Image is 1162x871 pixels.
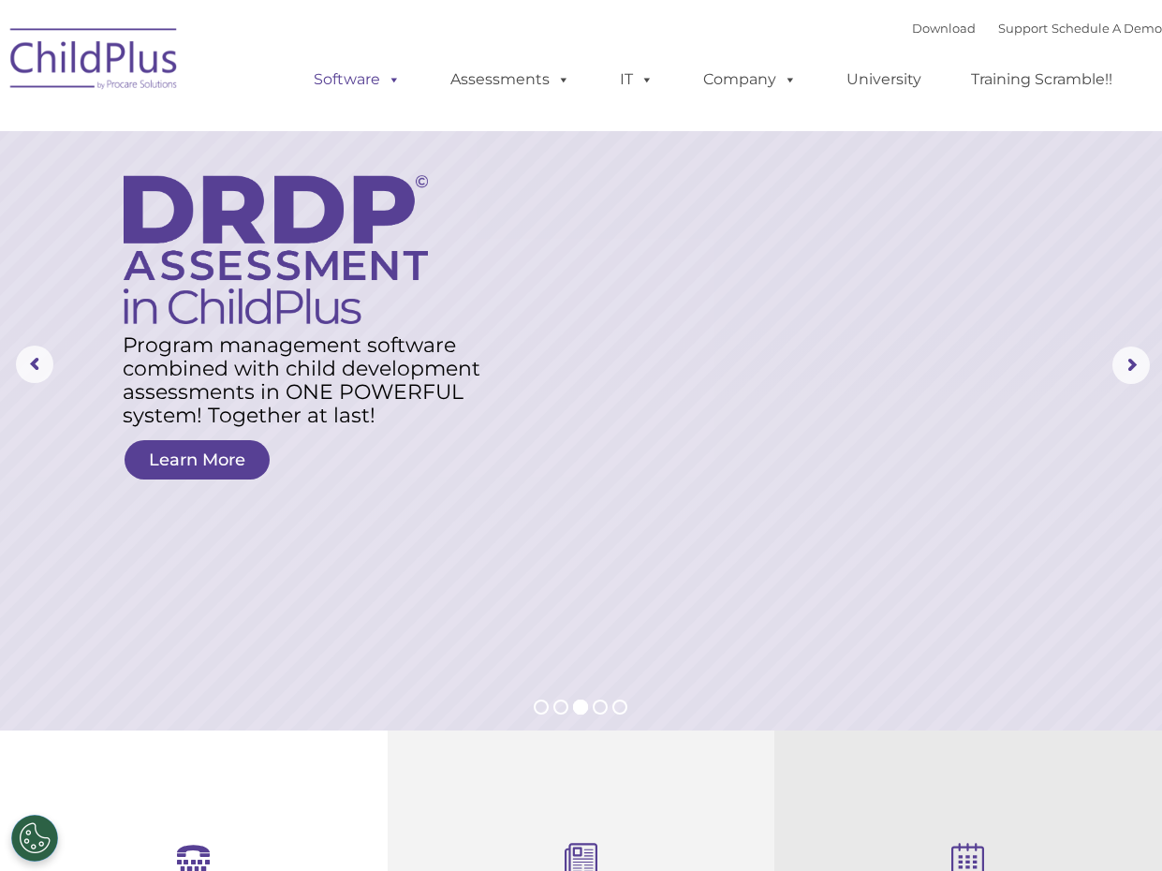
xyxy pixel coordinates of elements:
img: DRDP Assessment in ChildPlus [124,175,428,324]
iframe: Chat Widget [856,669,1162,871]
a: Company [684,61,816,98]
a: Software [295,61,419,98]
button: Cookies Settings [11,815,58,862]
font: | [912,21,1162,36]
a: Learn More [125,440,270,480]
img: ChildPlus by Procare Solutions [1,15,188,109]
a: IT [601,61,672,98]
span: Last name [260,124,317,138]
a: Schedule A Demo [1052,21,1162,36]
a: Support [998,21,1048,36]
span: Phone number [260,200,340,214]
a: Download [912,21,976,36]
rs-layer: Program management software combined with child development assessments in ONE POWERFUL system! T... [123,333,494,427]
a: University [828,61,940,98]
a: Training Scramble!! [952,61,1131,98]
a: Assessments [432,61,589,98]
